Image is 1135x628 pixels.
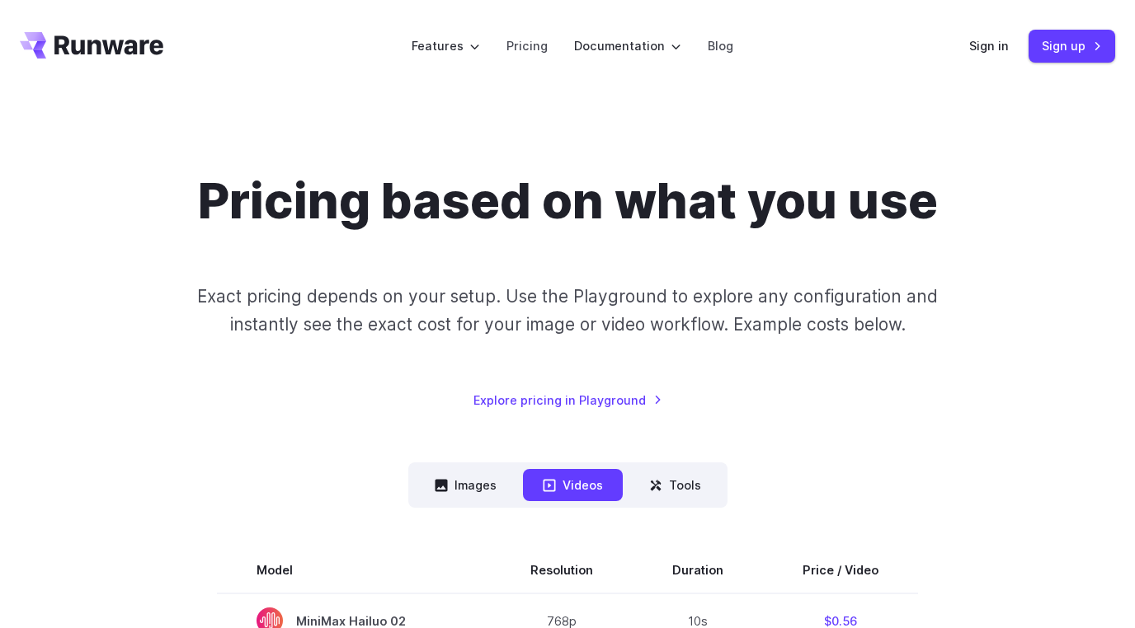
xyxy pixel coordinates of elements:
[412,36,480,55] label: Features
[506,36,548,55] a: Pricing
[473,391,662,410] a: Explore pricing in Playground
[184,283,951,338] p: Exact pricing depends on your setup. Use the Playground to explore any configuration and instantl...
[491,547,633,593] th: Resolution
[763,547,918,593] th: Price / Video
[523,469,623,501] button: Videos
[633,547,763,593] th: Duration
[708,36,733,55] a: Blog
[415,469,516,501] button: Images
[198,171,938,230] h1: Pricing based on what you use
[574,36,681,55] label: Documentation
[969,36,1009,55] a: Sign in
[629,469,721,501] button: Tools
[1029,30,1115,62] a: Sign up
[217,547,491,593] th: Model
[20,32,163,59] a: Go to /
